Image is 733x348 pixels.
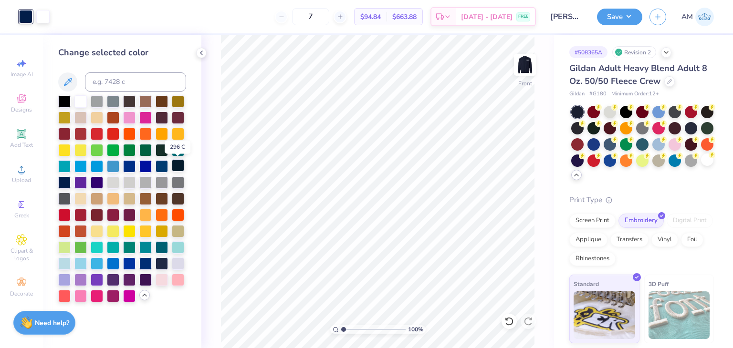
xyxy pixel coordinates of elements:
div: Foil [681,233,703,247]
input: Untitled Design [543,7,590,26]
span: # G180 [589,90,607,98]
div: Vinyl [651,233,678,247]
span: Upload [12,176,31,184]
div: Screen Print [569,214,616,228]
input: – – [292,8,329,25]
span: Greek [14,212,29,219]
span: 3D Puff [649,279,669,289]
span: [DATE] - [DATE] [461,12,513,22]
button: Save [597,9,642,25]
span: Image AI [10,71,33,78]
div: Transfers [610,233,649,247]
div: Applique [569,233,607,247]
img: Standard [574,291,635,339]
span: $94.84 [360,12,381,22]
span: AM [681,11,693,22]
strong: Need help? [35,318,69,328]
div: Print Type [569,194,714,205]
span: $663.88 [392,12,417,22]
a: AM [681,8,714,26]
div: Digital Print [667,214,713,228]
span: Gildan [569,90,585,98]
img: 3D Puff [649,291,710,339]
span: Minimum Order: 12 + [611,90,659,98]
div: Change selected color [58,46,186,59]
span: 100 % [408,325,423,334]
div: Embroidery [618,214,664,228]
div: Front [518,79,532,88]
span: FREE [518,13,528,20]
span: Add Text [10,141,33,149]
img: Abhinav Mohan [695,8,714,26]
div: Revision 2 [612,46,656,58]
span: Decorate [10,290,33,297]
input: e.g. 7428 c [85,72,186,92]
span: Standard [574,279,599,289]
div: # 508365A [569,46,607,58]
div: 296 C [165,140,190,154]
span: Designs [11,106,32,113]
span: Gildan Adult Heavy Blend Adult 8 Oz. 50/50 Fleece Crew [569,62,707,87]
img: Front [515,55,534,74]
span: Clipart & logos [5,247,38,262]
div: Rhinestones [569,252,616,266]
